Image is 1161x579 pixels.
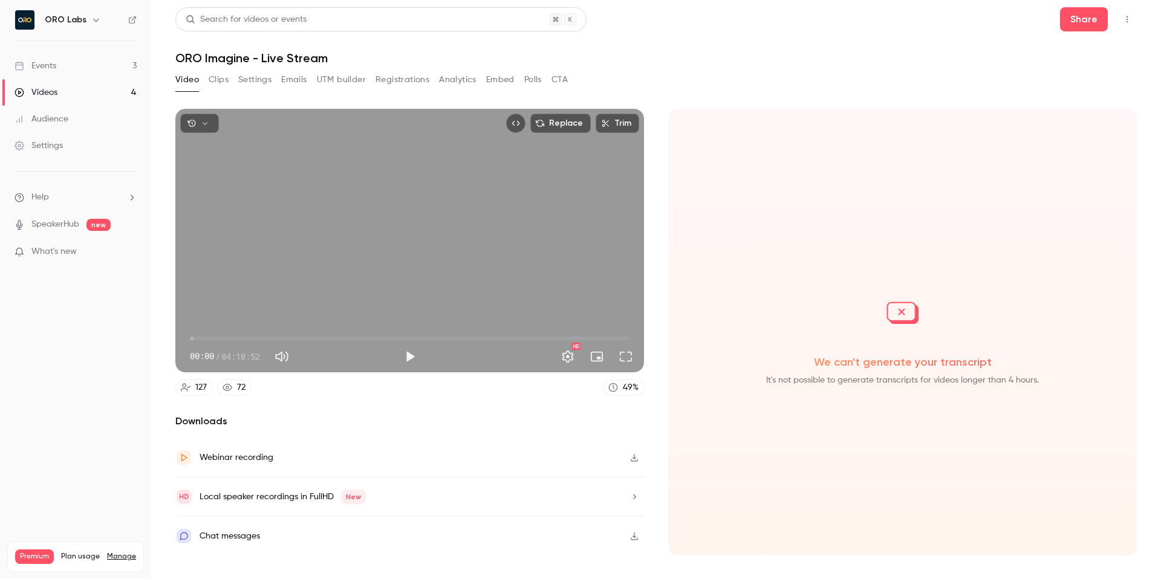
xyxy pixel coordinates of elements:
[439,70,476,89] button: Analytics
[486,70,515,89] button: Embed
[1060,7,1108,31] button: Share
[585,344,609,369] button: Turn on miniplayer
[200,490,366,504] div: Local speaker recordings in FullHD
[195,381,207,394] div: 127
[217,380,251,396] a: 72
[238,70,272,89] button: Settings
[15,140,63,152] div: Settings
[15,113,68,125] div: Audience
[524,70,542,89] button: Polls
[61,552,100,561] span: Plan usage
[175,414,644,429] h2: Downloads
[175,380,212,396] a: 127
[107,552,136,561] a: Manage
[15,60,56,72] div: Events
[200,450,273,465] div: Webinar recording
[31,218,79,231] a: SpeakerHub
[190,350,214,363] span: 00:00
[15,10,34,30] img: ORO Labs
[678,374,1127,386] span: It's not possible to generate transcripts for videos longer than 4 hours.
[1117,10,1137,29] button: Top Bar Actions
[556,344,580,369] button: Settings
[175,70,199,89] button: Video
[506,114,525,133] button: Embed video
[281,70,307,89] button: Emails
[551,70,568,89] button: CTA
[86,219,111,231] span: new
[678,355,1127,369] span: We can't generate your transcript
[209,70,229,89] button: Clips
[45,14,86,26] h6: ORO Labs
[186,13,307,26] div: Search for videos or events
[221,350,260,363] span: 04:10:52
[31,191,49,204] span: Help
[237,381,246,394] div: 72
[175,51,1137,65] h1: ORO Imagine - Live Stream
[15,549,54,564] span: Premium
[398,344,422,369] button: Play
[341,490,366,504] span: New
[614,344,638,369] button: Full screen
[623,381,639,394] div: 49 %
[603,380,644,396] a: 49%
[15,86,57,99] div: Videos
[31,245,77,258] span: What's new
[215,350,220,363] span: /
[15,191,137,204] li: help-dropdown-opener
[190,350,260,363] div: 00:00
[270,344,294,369] button: Mute
[596,114,639,133] button: Trim
[317,70,366,89] button: UTM builder
[376,70,429,89] button: Registrations
[200,529,260,543] div: Chat messages
[122,247,137,257] iframe: Noticeable Trigger
[572,343,580,350] div: HD
[530,114,591,133] button: Replace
